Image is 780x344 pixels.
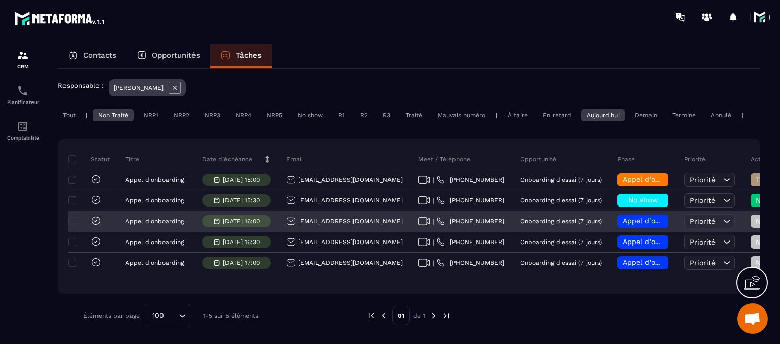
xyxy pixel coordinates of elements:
span: Priorité [690,176,716,184]
a: schedulerschedulerPlanificateur [3,77,43,113]
div: R3 [378,109,396,121]
span: | [433,259,434,267]
p: | [496,112,498,119]
span: Appel d’onboarding terminée [623,175,724,183]
p: Action [751,155,769,163]
span: Appel d’onboarding planifié [623,217,719,225]
div: NRP3 [200,109,225,121]
p: Phase [617,155,635,163]
img: next [442,311,451,320]
p: Éléments par page [83,312,140,319]
a: Contacts [58,44,126,68]
div: À faire [503,109,533,121]
a: Tâches [210,44,272,68]
p: 1-5 sur 5 éléments [203,312,258,319]
p: Tâches [236,51,262,60]
div: Annulé [706,109,736,121]
img: accountant [17,120,29,132]
a: [PHONE_NUMBER] [437,259,504,267]
p: Opportunités [152,51,200,60]
img: scheduler [17,85,29,97]
p: Onboarding d'essai (7 jours) [520,259,602,266]
div: Non Traité [93,109,134,121]
a: formationformationCRM [3,42,43,77]
p: Appel d'onboarding [125,238,184,246]
p: Onboarding d'essai (7 jours) [520,218,602,225]
p: Priorité [684,155,705,163]
p: Onboarding d'essai (7 jours) [520,197,602,204]
p: Appel d'onboarding [125,176,184,183]
a: [PHONE_NUMBER] [437,238,504,246]
p: Responsable : [58,82,104,89]
p: de 1 [413,312,426,320]
p: Planificateur [3,99,43,105]
p: Meet / Téléphone [418,155,470,163]
div: Mauvais numéro [433,109,491,121]
div: R1 [333,109,350,121]
img: formation [17,49,29,61]
div: En retard [538,109,576,121]
span: Appel d’onboarding planifié [623,258,719,266]
span: Priorité [690,196,716,204]
input: Search for option [168,310,176,321]
span: No show [628,196,658,204]
p: [PERSON_NAME] [114,84,164,91]
div: NRP5 [262,109,287,121]
p: Opportunité [520,155,556,163]
p: Comptabilité [3,135,43,141]
a: [PHONE_NUMBER] [437,196,504,204]
p: Date d’échéance [202,155,252,163]
span: Priorité [690,217,716,225]
div: NRP1 [139,109,164,121]
div: NRP4 [231,109,256,121]
p: Appel d'onboarding [125,259,184,266]
div: Terminé [667,109,701,121]
p: [DATE] 16:00 [223,218,260,225]
img: prev [379,311,388,320]
p: Appel d'onboarding [125,218,184,225]
p: [DATE] 15:00 [223,176,260,183]
div: NRP2 [169,109,194,121]
div: No show [292,109,328,121]
div: Demain [630,109,662,121]
p: [DATE] 15:30 [223,197,260,204]
div: R2 [355,109,373,121]
div: Aujourd'hui [581,109,625,121]
a: accountantaccountantComptabilité [3,113,43,148]
span: | [433,238,434,246]
p: Titre [125,155,139,163]
div: Search for option [145,304,190,327]
span: Priorité [690,259,716,267]
a: Opportunités [126,44,210,68]
p: Onboarding d'essai (7 jours) [520,176,602,183]
div: Tout [58,109,81,121]
span: Appel d’onboarding planifié [623,237,719,246]
p: [DATE] 16:30 [223,238,260,246]
img: prev [367,311,376,320]
div: Traité [401,109,428,121]
span: 100 [149,310,168,321]
span: Priorité [690,238,716,246]
p: Contacts [83,51,116,60]
p: CRM [3,64,43,70]
p: Appel d'onboarding [125,197,184,204]
p: [DATE] 17:00 [223,259,260,266]
p: | [741,112,743,119]
span: | [433,218,434,225]
img: logo [14,9,106,27]
p: | [86,112,88,119]
a: Ouvrir le chat [737,303,768,334]
span: | [433,197,434,204]
img: next [429,311,438,320]
p: Onboarding d'essai (7 jours) [520,238,602,246]
p: 01 [392,306,410,325]
a: [PHONE_NUMBER] [437,176,504,184]
p: Statut [71,155,110,163]
a: [PHONE_NUMBER] [437,217,504,225]
span: | [433,176,434,184]
p: Email [286,155,303,163]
